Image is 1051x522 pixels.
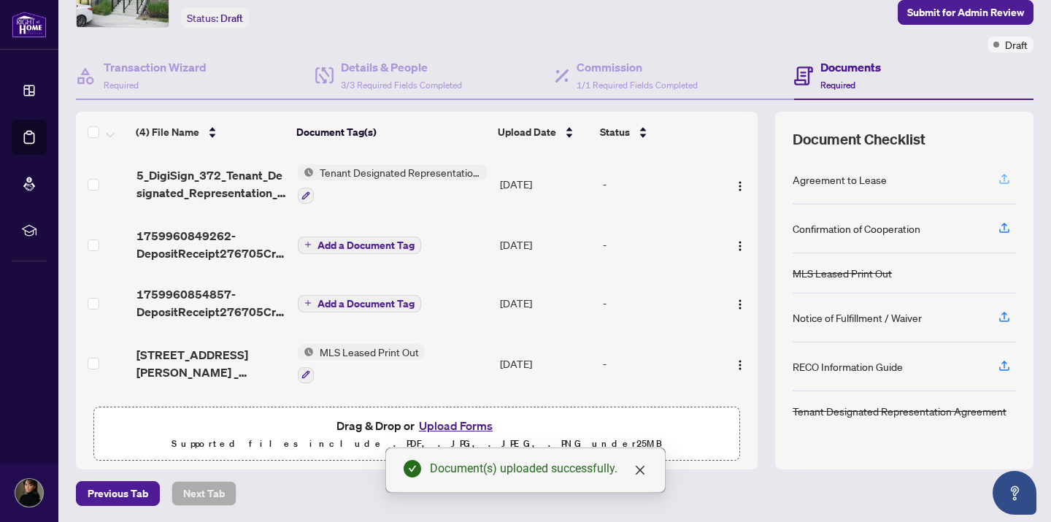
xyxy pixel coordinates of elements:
[793,172,887,188] div: Agreement to Lease
[404,460,421,477] span: check-circle
[603,295,716,311] div: -
[728,172,752,196] button: Logo
[341,58,462,76] h4: Details & People
[793,358,903,375] div: RECO Information Guide
[298,235,421,254] button: Add a Document Tag
[317,299,415,309] span: Add a Document Tag
[415,416,497,435] button: Upload Forms
[181,8,249,28] div: Status:
[172,481,236,506] button: Next Tab
[728,233,752,256] button: Logo
[136,124,199,140] span: (4) File Name
[734,299,746,310] img: Logo
[594,112,718,153] th: Status
[136,227,287,262] span: 1759960849262-DepositReceipt276705CroppStreet2.pdf
[632,462,648,478] a: Close
[577,80,698,91] span: 1/1 Required Fields Completed
[104,80,139,91] span: Required
[88,482,148,505] span: Previous Tab
[103,435,731,453] p: Supported files include .PDF, .JPG, .JPEG, .PNG under 25 MB
[494,215,597,274] td: [DATE]
[603,237,716,253] div: -
[793,220,920,237] div: Confirmation of Cooperation
[298,164,314,180] img: Status Icon
[820,80,855,91] span: Required
[793,403,1006,419] div: Tenant Designated Representation Agreement
[220,12,243,25] span: Draft
[603,176,716,192] div: -
[136,166,287,201] span: 5_DigiSign_372_Tenant_Designated_Representation_Agreement_-_PropTx-[PERSON_NAME].pdf
[494,153,597,215] td: [DATE]
[130,112,290,153] th: (4) File Name
[290,112,491,153] th: Document Tag(s)
[993,471,1036,515] button: Open asap
[577,58,698,76] h4: Commission
[793,265,892,281] div: MLS Leased Print Out
[298,344,425,383] button: Status IconMLS Leased Print Out
[430,460,647,477] div: Document(s) uploaded successfully.
[793,310,922,326] div: Notice of Fulfillment / Waiver
[634,464,646,476] span: close
[12,11,47,38] img: logo
[317,240,415,250] span: Add a Document Tag
[298,344,314,360] img: Status Icon
[1005,37,1028,53] span: Draft
[136,346,287,381] span: [STREET_ADDRESS][PERSON_NAME] _ REALM.pdf
[728,291,752,315] button: Logo
[314,344,425,360] span: MLS Leased Print Out
[734,180,746,192] img: Logo
[907,1,1024,24] span: Submit for Admin Review
[494,332,597,395] td: [DATE]
[793,129,925,150] span: Document Checklist
[314,164,487,180] span: Tenant Designated Representation Agreement
[304,299,312,307] span: plus
[136,285,287,321] span: 1759960854857-DepositReceipt276705CroppStreet.pdf
[728,352,752,375] button: Logo
[304,241,312,248] span: plus
[600,124,630,140] span: Status
[15,479,43,507] img: Profile Icon
[336,416,497,435] span: Drag & Drop or
[298,237,421,254] button: Add a Document Tag
[734,359,746,371] img: Logo
[94,407,739,461] span: Drag & Drop orUpload FormsSupported files include .PDF, .JPG, .JPEG, .PNG under25MB
[298,164,487,204] button: Status IconTenant Designated Representation Agreement
[341,80,462,91] span: 3/3 Required Fields Completed
[820,58,881,76] h4: Documents
[603,356,716,372] div: -
[734,240,746,252] img: Logo
[494,274,597,332] td: [DATE]
[76,481,160,506] button: Previous Tab
[492,112,594,153] th: Upload Date
[104,58,207,76] h4: Transaction Wizard
[298,293,421,312] button: Add a Document Tag
[298,295,421,312] button: Add a Document Tag
[498,124,556,140] span: Upload Date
